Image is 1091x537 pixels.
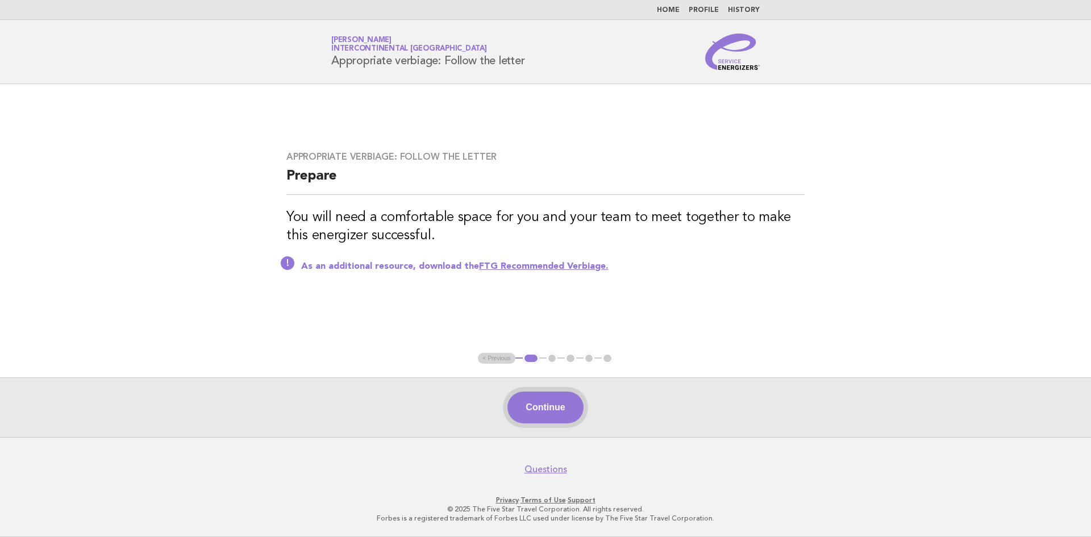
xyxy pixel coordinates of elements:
button: 1 [523,353,539,364]
a: Terms of Use [520,496,566,504]
a: Profile [689,7,719,14]
h3: You will need a comfortable space for you and your team to meet together to make this energizer s... [286,209,805,245]
a: Privacy [496,496,519,504]
a: History [728,7,760,14]
span: InterContinental [GEOGRAPHIC_DATA] [331,45,487,53]
a: [PERSON_NAME]InterContinental [GEOGRAPHIC_DATA] [331,36,487,52]
p: · · [198,496,893,505]
a: Support [568,496,596,504]
h1: Appropriate verbiage: Follow the letter [331,37,524,66]
p: As an additional resource, download the [301,261,805,272]
p: © 2025 The Five Star Travel Corporation. All rights reserved. [198,505,893,514]
p: Forbes is a registered trademark of Forbes LLC used under license by The Five Star Travel Corpora... [198,514,893,523]
a: Questions [524,464,567,475]
img: Service Energizers [705,34,760,70]
a: Home [657,7,680,14]
button: Continue [507,392,583,423]
h2: Prepare [286,167,805,195]
h3: Appropriate verbiage: Follow the letter [286,151,805,163]
a: FTG Recommended Verbiage. [479,262,608,271]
